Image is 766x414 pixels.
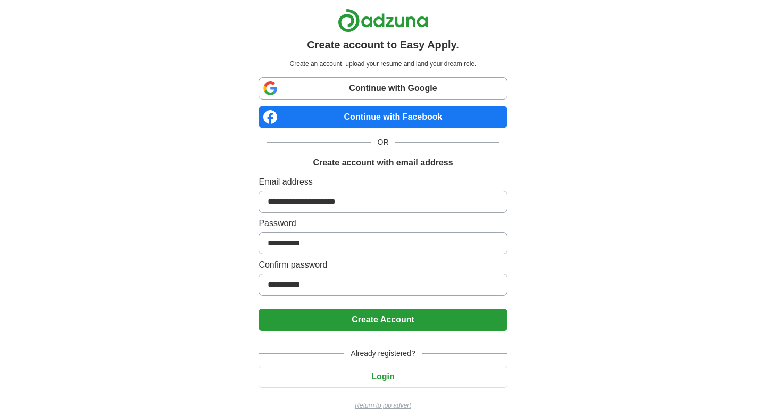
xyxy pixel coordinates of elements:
[259,176,507,188] label: Email address
[259,77,507,100] a: Continue with Google
[259,372,507,381] a: Login
[259,401,507,410] a: Return to job advert
[313,156,453,169] h1: Create account with email address
[307,37,459,53] h1: Create account to Easy Apply.
[371,137,395,148] span: OR
[338,9,428,32] img: Adzuna logo
[259,217,507,230] label: Password
[261,59,505,69] p: Create an account, upload your resume and land your dream role.
[344,348,421,359] span: Already registered?
[259,106,507,128] a: Continue with Facebook
[259,366,507,388] button: Login
[259,259,507,271] label: Confirm password
[259,309,507,331] button: Create Account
